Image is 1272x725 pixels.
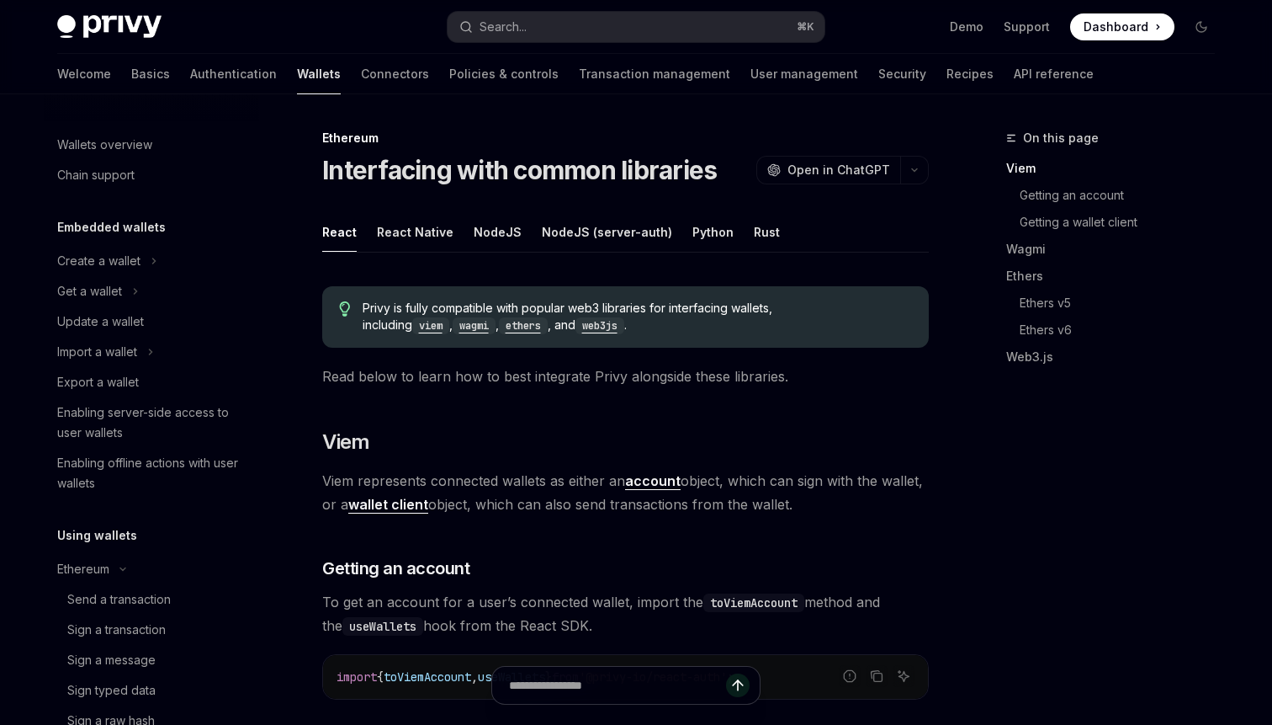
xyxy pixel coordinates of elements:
[44,130,259,160] a: Wallets overview
[322,365,929,388] span: Read below to learn how to best integrate Privy alongside these libraries.
[57,165,135,185] div: Chain support
[579,54,730,94] a: Transaction management
[412,317,449,332] a: viem
[946,54,994,94] a: Recipes
[322,590,929,637] span: To get an account for a user’s connected wallet, import the method and the hook from the React SDK.
[57,15,162,39] img: dark logo
[44,276,259,307] button: Toggle Get a wallet section
[44,397,259,448] a: Enabling server-side access to user wallets
[44,554,259,584] button: Toggle Ethereum section
[363,300,912,334] span: Privy is fully compatible with popular web3 libraries for interfacing wallets, including , , , and .
[1004,19,1050,35] a: Support
[625,472,681,489] strong: account
[131,54,170,94] a: Basics
[750,54,858,94] a: User management
[1006,290,1228,317] a: Ethers v5
[57,559,109,579] div: Ethereum
[499,317,548,332] a: ethers
[57,251,140,271] div: Create a wallet
[44,246,259,276] button: Toggle Create a wallet section
[57,54,111,94] a: Welcome
[322,212,357,252] button: React
[1006,263,1228,290] a: Ethers
[67,620,166,640] div: Sign a transaction
[322,429,370,456] span: Viem
[377,212,453,252] button: React Native
[1006,209,1228,236] a: Getting a wallet client
[449,54,559,94] a: Policies & controls
[322,130,929,147] div: Ethereum
[67,650,156,670] div: Sign a message
[342,617,423,636] code: useWallets
[44,307,259,337] a: Update a wallet
[57,135,152,155] div: Wallets overview
[1006,236,1228,263] a: Wagmi
[692,212,734,252] button: Python
[1014,54,1094,94] a: API reference
[57,312,144,332] div: Update a wallet
[797,20,814,34] span: ⌘ K
[756,156,900,184] button: Open in ChatGPT
[339,301,351,317] svg: Tip
[703,594,804,612] code: toViemAccount
[878,54,926,94] a: Security
[348,496,428,513] strong: wallet client
[322,557,469,580] span: Getting an account
[57,342,137,362] div: Import a wallet
[448,12,824,42] button: Open search
[57,217,166,237] h5: Embedded wallets
[44,584,259,615] a: Send a transaction
[57,281,122,301] div: Get a wallet
[67,680,156,701] div: Sign typed data
[1006,344,1228,370] a: Web3.js
[1023,128,1099,148] span: On this page
[575,317,624,332] a: web3js
[44,615,259,645] a: Sign a transaction
[44,448,259,498] a: Enabling offline actions with user wallets
[787,162,890,179] span: Open in ChatGPT
[44,675,259,706] a: Sign typed data
[453,317,496,334] code: wagmi
[67,589,171,610] div: Send a transaction
[57,525,137,546] h5: Using wallets
[44,160,259,190] a: Chain support
[499,317,548,334] code: ethers
[412,317,449,334] code: viem
[1006,182,1228,209] a: Getting an account
[44,645,259,675] a: Sign a message
[625,472,681,490] a: account
[297,54,341,94] a: Wallets
[575,317,624,334] code: web3js
[1188,13,1215,40] button: Toggle dark mode
[542,212,672,252] button: NodeJS (server-auth)
[1084,19,1148,35] span: Dashboard
[754,212,780,252] button: Rust
[1006,155,1228,182] a: Viem
[322,469,929,516] span: Viem represents connected wallets as either an object, which can sign with the wallet, or a objec...
[361,54,429,94] a: Connectors
[453,317,496,332] a: wagmi
[474,212,522,252] button: NodeJS
[322,155,717,185] h1: Interfacing with common libraries
[1070,13,1174,40] a: Dashboard
[190,54,277,94] a: Authentication
[726,674,750,697] button: Send message
[44,367,259,397] a: Export a wallet
[57,453,249,493] div: Enabling offline actions with user wallets
[509,667,726,704] input: Ask a question...
[348,496,428,514] a: wallet client
[44,337,259,367] button: Toggle Import a wallet section
[57,372,139,392] div: Export a wallet
[1006,317,1228,344] a: Ethers v6
[480,17,527,37] div: Search...
[57,402,249,443] div: Enabling server-side access to user wallets
[950,19,983,35] a: Demo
